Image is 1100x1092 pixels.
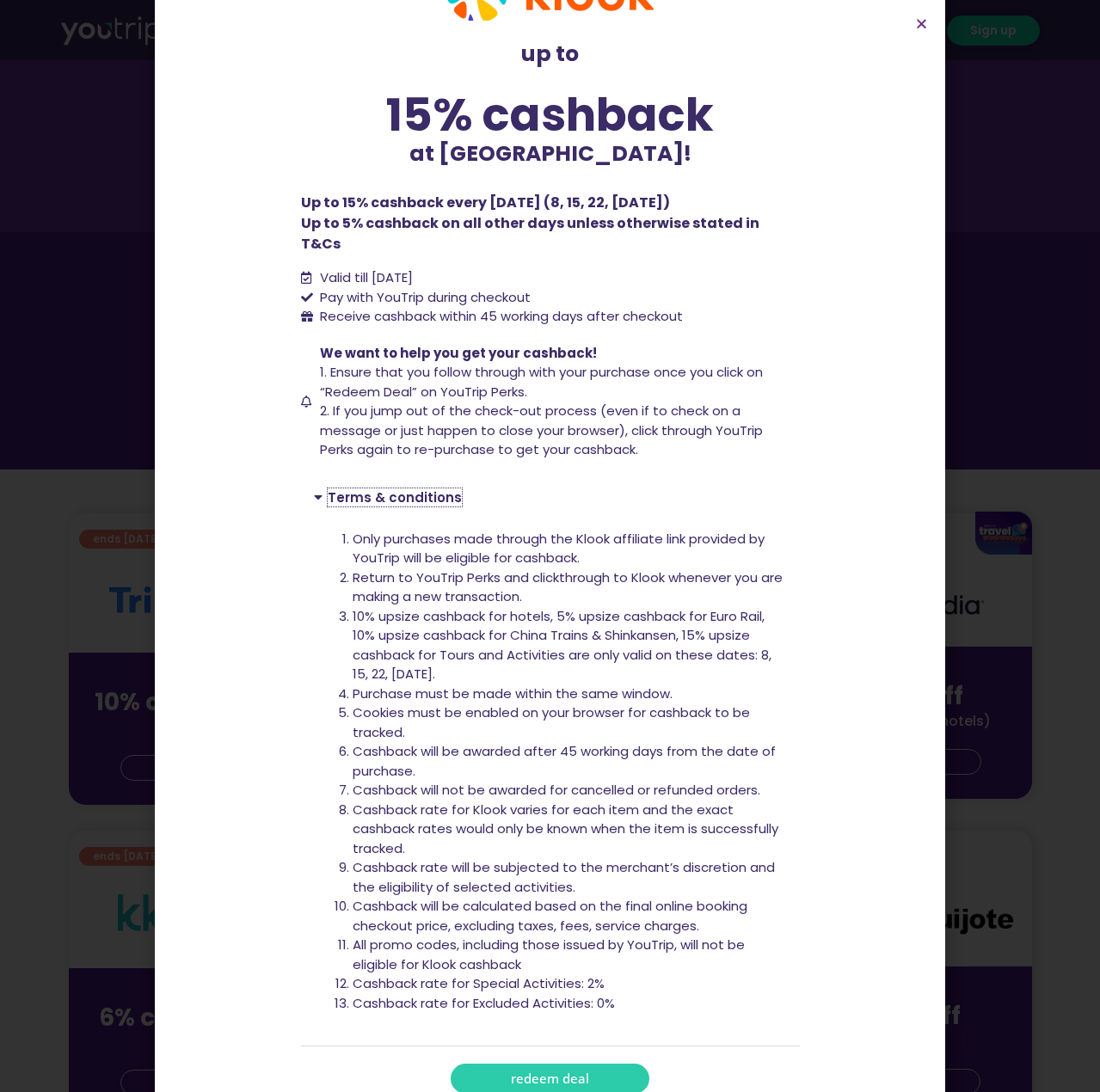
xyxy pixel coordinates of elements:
[353,607,771,684] span: 10% upsize cashback for hotels, 5% upsize cashback for Euro Rail, 10% upsize cashback for China T...
[301,38,800,71] p: up to
[353,568,787,607] li: Return to YouTrip Perks and clickthrough to Klook whenever you are making a new transaction.
[316,288,531,308] span: Pay with YouTrip during checkout
[301,517,800,1046] div: Terms & conditions
[353,858,787,897] li: Cashback rate will be subjected to the merchant’s discretion and the eligibility of selected acti...
[915,17,928,30] a: Close
[353,684,787,704] li: Purchase must be made within the same window.
[353,742,787,781] li: Cashback will be awarded after 45 working days from the date of purchase.
[301,92,800,138] div: 15% cashback
[301,193,800,255] p: Up to 15% cashback every [DATE] (8, 15, 22, [DATE]) Up to 5% cashback on all other days unless ot...
[316,268,413,288] span: Valid till [DATE]
[301,477,800,517] div: Terms & conditions
[301,138,800,170] p: at [GEOGRAPHIC_DATA]!
[353,781,787,801] li: Cashback will not be awarded for cancelled or refunded orders.
[320,363,763,401] span: 1. Ensure that you follow through with your purchase once you click on “Redeem Deal” on YouTrip P...
[353,994,787,1014] li: Cashback rate for Excluded Activities: 0%
[353,936,745,973] span: All promo codes, including those issued by YouTrip, will not be eligible for Klook cashback
[353,530,787,568] li: Only purchases made through the Klook affiliate link provided by YouTrip will be eligible for cas...
[320,344,597,362] span: We want to help you get your cashback!
[353,897,787,936] li: Cashback will be calculated based on the final online booking checkout price, excluding taxes, fe...
[316,307,683,327] span: Receive cashback within 45 working days after checkout
[511,1072,589,1085] span: redeem deal
[353,703,787,742] li: Cookies must be enabled on your browser for cashback to be tracked.
[320,402,763,458] span: 2. If you jump out of the check-out process (even if to check on a message or just happen to clos...
[353,801,787,859] li: Cashback rate for Klook varies for each item and the exact cashback rates would only be known whe...
[353,974,787,994] li: Cashback rate for Special Activities: 2%
[328,488,462,506] a: Terms & conditions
